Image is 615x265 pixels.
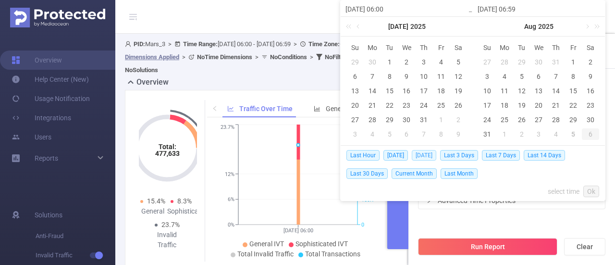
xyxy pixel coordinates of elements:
[392,168,437,179] span: Current Month
[432,127,450,141] td: August 8, 2025
[496,55,513,69] td: July 28, 2025
[398,113,416,127] td: July 30, 2025
[479,98,496,113] td: August 17, 2025
[36,227,115,246] span: Anti-Fraud
[346,113,364,127] td: July 27, 2025
[346,43,364,52] span: Su
[499,71,510,82] div: 4
[567,85,579,97] div: 15
[533,85,544,97] div: 13
[139,206,167,216] div: General
[346,127,364,141] td: August 3, 2025
[547,40,565,55] th: Thu
[384,114,395,126] div: 29
[496,40,513,55] th: Mon
[481,128,493,140] div: 31
[346,84,364,98] td: July 13, 2025
[565,127,582,141] td: September 5, 2025
[364,98,381,113] td: July 21, 2025
[383,150,408,161] span: [DATE]
[221,125,234,131] tspan: 23.7%
[547,113,565,127] td: August 28, 2025
[349,114,361,126] div: 27
[533,56,544,68] div: 30
[450,40,467,55] th: Sat
[415,55,432,69] td: July 3, 2025
[585,71,596,82] div: 9
[516,56,528,68] div: 29
[367,114,378,126] div: 28
[398,127,416,141] td: August 6, 2025
[125,40,379,74] span: Mars_3 [DATE] 06:00 - [DATE] 06:59 +00:00
[565,40,582,55] th: Fri
[482,150,520,161] span: Last 7 Days
[346,55,364,69] td: June 29, 2025
[161,221,180,228] span: 23.7%
[450,113,467,127] td: August 2, 2025
[364,43,381,52] span: Mo
[450,55,467,69] td: July 5, 2025
[349,85,361,97] div: 13
[550,100,562,111] div: 21
[418,85,430,97] div: 17
[418,238,557,255] button: Run Report
[499,114,510,126] div: 25
[565,113,582,127] td: August 29, 2025
[481,114,493,126] div: 24
[384,100,395,111] div: 22
[585,85,596,97] div: 16
[585,100,596,111] div: 23
[496,43,513,52] span: Mo
[307,53,316,61] span: >
[547,69,565,84] td: August 7, 2025
[381,43,398,52] span: Tu
[550,114,562,126] div: 28
[582,127,599,141] td: September 6, 2025
[479,40,496,55] th: Sun
[147,197,165,205] span: 15.4%
[177,197,192,205] span: 8.3%
[384,85,395,97] div: 15
[35,154,58,162] span: Reports
[481,85,493,97] div: 10
[432,55,450,69] td: July 4, 2025
[381,55,398,69] td: July 1, 2025
[125,66,158,74] b: No Solutions
[479,127,496,141] td: August 31, 2025
[496,69,513,84] td: August 4, 2025
[12,70,89,89] a: Help Center (New)
[499,85,510,97] div: 11
[364,113,381,127] td: July 28, 2025
[565,84,582,98] td: August 15, 2025
[435,85,447,97] div: 18
[453,71,464,82] div: 12
[35,149,58,168] a: Reports
[381,84,398,98] td: July 15, 2025
[499,100,510,111] div: 18
[565,43,582,52] span: Fr
[585,56,596,68] div: 2
[435,128,447,140] div: 8
[381,40,398,55] th: Tue
[450,127,467,141] td: August 9, 2025
[432,84,450,98] td: July 18, 2025
[345,3,468,15] input: Start date
[197,53,252,61] b: No Time Dimensions
[435,100,447,111] div: 25
[481,100,493,111] div: 17
[349,100,361,111] div: 20
[567,114,579,126] div: 29
[228,222,234,228] tspan: 0%
[453,100,464,111] div: 26
[583,186,599,197] a: Ok
[12,89,90,108] a: Usage Notification
[479,55,496,69] td: July 27, 2025
[550,85,562,97] div: 14
[537,17,554,36] a: 2025
[384,71,395,82] div: 8
[513,127,530,141] td: September 2, 2025
[533,100,544,111] div: 20
[283,227,313,234] tspan: [DATE] 06:00
[548,182,579,201] a: select time
[326,105,446,113] span: General & Sophisticated IVT by Category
